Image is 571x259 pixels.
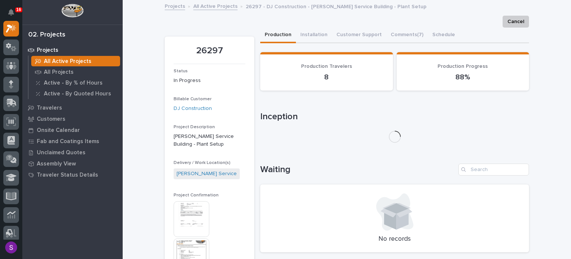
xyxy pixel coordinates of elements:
[28,31,65,39] div: 02. Projects
[332,28,386,43] button: Customer Support
[386,28,428,43] button: Comments (7)
[29,88,123,99] a: Active - By Quoted Hours
[37,116,65,123] p: Customers
[3,4,19,20] button: Notifications
[260,111,529,122] h1: Inception
[174,77,245,85] p: In Progress
[37,47,58,54] p: Projects
[22,147,123,158] a: Unclaimed Quotes
[428,28,459,43] button: Schedule
[22,136,123,147] a: Fab and Coatings Items
[9,9,19,21] div: Notifications16
[16,7,21,12] p: 16
[37,172,98,179] p: Traveler Status Details
[438,64,488,69] span: Production Progress
[458,164,529,176] input: Search
[174,97,212,101] span: Billable Customer
[269,73,384,82] p: 8
[174,161,230,165] span: Delivery / Work Location(s)
[22,102,123,113] a: Travelers
[29,78,123,88] a: Active - By % of Hours
[29,67,123,77] a: All Projects
[37,161,76,167] p: Assembly View
[246,2,426,10] p: 26297 - DJ Construction - [PERSON_NAME] Service Building - Plant Setup
[22,44,123,56] a: Projects
[44,58,91,65] p: All Active Projects
[44,80,103,86] p: Active - By % of Hours
[3,240,19,255] button: users-avatar
[174,105,212,113] a: DJ Construction
[503,16,529,28] button: Cancel
[269,235,520,243] p: No records
[177,170,237,178] a: [PERSON_NAME] Service
[165,1,185,10] a: Projects
[174,193,219,198] span: Project Confirmation
[406,73,520,82] p: 88%
[22,158,123,169] a: Assembly View
[44,69,74,76] p: All Projects
[22,113,123,124] a: Customers
[301,64,352,69] span: Production Travelers
[22,169,123,180] a: Traveler Status Details
[61,4,83,18] img: Workspace Logo
[37,127,80,134] p: Onsite Calendar
[193,1,238,10] a: All Active Projects
[174,133,245,148] p: [PERSON_NAME] Service Building - Plant Setup
[296,28,332,43] button: Installation
[260,28,296,43] button: Production
[174,125,215,129] span: Project Description
[37,149,86,156] p: Unclaimed Quotes
[507,17,524,26] span: Cancel
[22,124,123,136] a: Onsite Calendar
[260,164,455,175] h1: Waiting
[44,91,111,97] p: Active - By Quoted Hours
[174,69,188,73] span: Status
[37,138,99,145] p: Fab and Coatings Items
[29,56,123,66] a: All Active Projects
[174,45,245,56] p: 26297
[37,105,62,111] p: Travelers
